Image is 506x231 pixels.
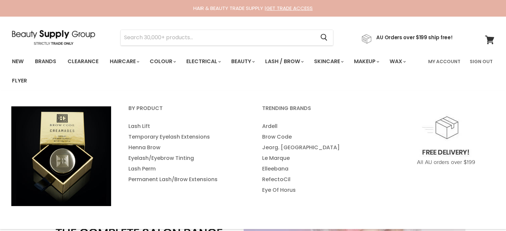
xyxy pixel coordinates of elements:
a: Haircare [105,55,143,68]
a: Flyer [7,74,32,88]
a: Brands [30,55,61,68]
a: Colour [145,55,180,68]
ul: Main menu [7,52,424,90]
a: Beauty [226,55,259,68]
a: GET TRADE ACCESS [266,5,313,12]
a: My Account [424,55,464,68]
iframe: Gorgias live chat messenger [473,200,499,224]
a: Lash / Brow [260,55,308,68]
a: Skincare [309,55,348,68]
nav: Main [4,52,503,90]
input: Search [121,30,315,45]
a: Electrical [181,55,225,68]
button: Search [315,30,333,45]
form: Product [120,30,333,46]
a: Wax [385,55,410,68]
a: Clearance [63,55,103,68]
a: Makeup [349,55,383,68]
a: Sign Out [466,55,497,68]
div: HAIR & BEAUTY TRADE SUPPLY | [4,5,503,12]
a: New [7,55,29,68]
